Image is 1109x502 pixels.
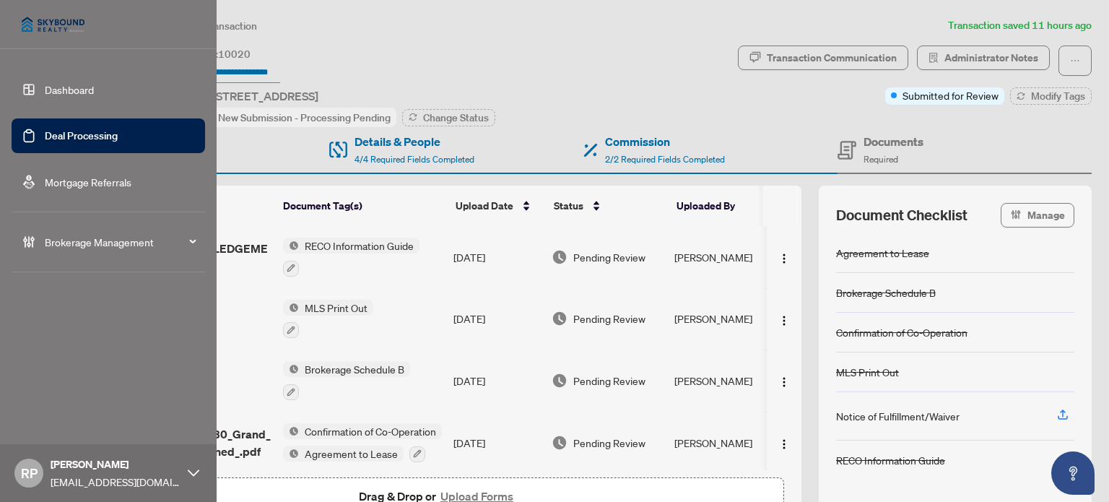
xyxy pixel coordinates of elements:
[283,423,299,439] img: Status Icon
[283,423,442,462] button: Status IconConfirmation of Co-OperationStatus IconAgreement to Lease
[864,133,923,150] h4: Documents
[45,176,131,189] a: Mortgage Referrals
[917,46,1050,70] button: Administrator Notes
[605,133,725,150] h4: Commission
[903,87,999,103] span: Submitted for Review
[928,53,939,63] span: solution
[12,7,95,42] img: logo
[283,361,299,377] img: Status Icon
[778,253,790,264] img: Logo
[456,198,513,214] span: Upload Date
[1051,451,1095,495] button: Open asap
[836,324,967,340] div: Confirmation of Co-Operation
[299,361,410,377] span: Brokerage Schedule B
[552,311,567,326] img: Document Status
[778,376,790,388] img: Logo
[299,238,419,254] span: RECO Information Guide
[773,246,796,269] button: Logo
[669,288,777,350] td: [PERSON_NAME]
[51,474,181,490] span: [EMAIL_ADDRESS][DOMAIN_NAME]
[1031,91,1085,101] span: Modify Tags
[45,83,94,96] a: Dashboard
[45,129,118,142] a: Deal Processing
[450,186,548,226] th: Upload Date
[836,285,936,300] div: Brokerage Schedule B
[448,350,546,412] td: [DATE]
[552,435,567,451] img: Document Status
[299,300,373,316] span: MLS Print Out
[423,113,489,123] span: Change Status
[669,350,777,412] td: [PERSON_NAME]
[1070,56,1080,66] span: ellipsis
[836,245,929,261] div: Agreement to Lease
[277,186,450,226] th: Document Tag(s)
[836,452,945,468] div: RECO Information Guide
[573,435,645,451] span: Pending Review
[767,46,897,69] div: Transaction Communication
[1001,203,1074,228] button: Manage
[218,48,251,61] span: 10020
[180,20,257,33] span: View Transaction
[573,249,645,265] span: Pending Review
[448,226,546,288] td: [DATE]
[669,226,777,288] td: [PERSON_NAME]
[283,238,299,254] img: Status Icon
[669,412,777,474] td: [PERSON_NAME]
[605,154,725,165] span: 2/2 Required Fields Completed
[283,446,299,462] img: Status Icon
[51,456,181,472] span: [PERSON_NAME]
[283,238,419,277] button: Status IconRECO Information Guide
[299,423,442,439] span: Confirmation of Co-Operation
[283,300,299,316] img: Status Icon
[448,412,546,474] td: [DATE]
[948,17,1092,34] article: Transaction saved 11 hours ago
[778,315,790,326] img: Logo
[179,108,396,127] div: Status:
[402,109,495,126] button: Change Status
[573,373,645,389] span: Pending Review
[573,311,645,326] span: Pending Review
[1027,204,1065,227] span: Manage
[836,408,960,424] div: Notice of Fulfillment/Waiver
[836,205,967,225] span: Document Checklist
[218,111,391,124] span: New Submission - Processing Pending
[773,431,796,454] button: Logo
[448,288,546,350] td: [DATE]
[773,307,796,330] button: Logo
[773,369,796,392] button: Logo
[355,133,474,150] h4: Details & People
[1010,87,1092,105] button: Modify Tags
[548,186,671,226] th: Status
[864,154,898,165] span: Required
[552,373,567,389] img: Document Status
[738,46,908,70] button: Transaction Communication
[778,438,790,450] img: Logo
[179,87,318,105] span: 2015-[STREET_ADDRESS]
[283,300,373,339] button: Status IconMLS Print Out
[45,234,195,250] span: Brokerage Management
[299,446,404,462] span: Agreement to Lease
[283,361,410,400] button: Status IconBrokerage Schedule B
[944,46,1038,69] span: Administrator Notes
[554,198,583,214] span: Status
[836,364,899,380] div: MLS Print Out
[355,154,474,165] span: 4/4 Required Fields Completed
[21,463,38,483] span: RP
[671,186,779,226] th: Uploaded By
[552,249,567,265] img: Document Status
